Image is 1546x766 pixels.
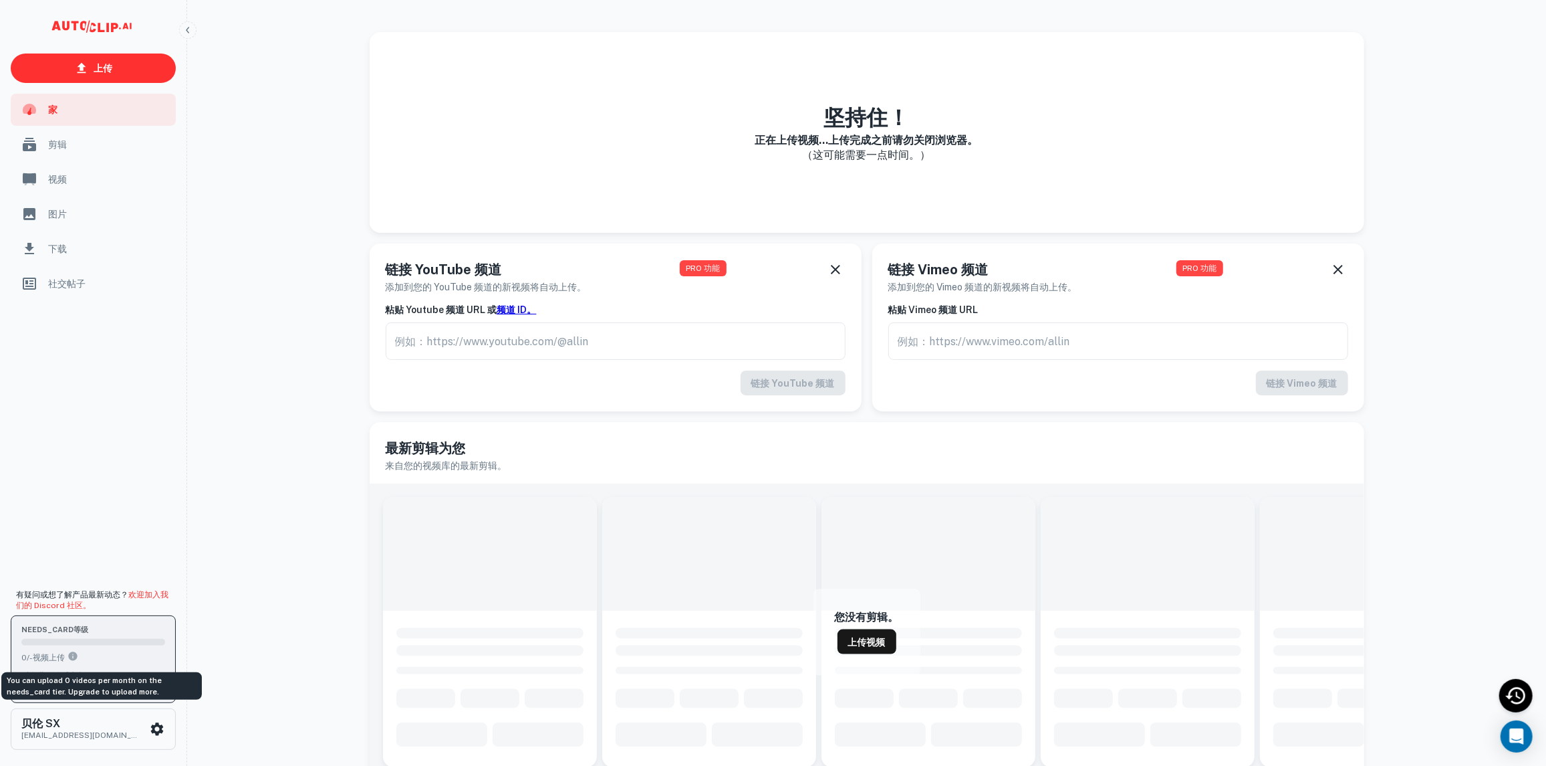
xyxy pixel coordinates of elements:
[888,322,1348,360] input: 例如：https://www.vimeo.com/allin
[11,163,176,195] a: 视频
[888,322,1348,360] div: 此功能仅适用于 PRO 用户。
[1183,264,1217,273] font: PRO 功能
[386,322,846,360] input: 例如：https://www.youtube.com/@allin
[755,134,979,147] font: 正在上传视频...上传完成之前请勿关闭浏览器。
[11,128,176,161] a: 剪辑
[686,264,721,273] font: PRO 功能
[386,262,502,278] font: 链接 YouTube 频道
[1499,679,1533,712] div: 最近活动
[825,260,846,280] button: 解雇
[11,94,176,126] a: 家
[838,629,896,654] a: 上传视频
[48,209,67,219] font: 图片
[1176,260,1223,276] span: 此功能仅限 PRO 用户使用。立即升级您的套餐！
[27,653,29,662] font: /
[48,244,67,254] font: 下载
[48,174,67,185] font: 视频
[824,105,910,130] font: 坚持住！
[1328,260,1348,280] button: 解雇
[11,54,176,83] a: 上传
[386,322,846,360] div: 此功能仅适用于 PRO 用户。
[386,282,587,292] font: 添加到您的 YouTube 频道的新视频将自动上传。
[888,371,1348,395] div: 此功能仅适用于 PRO 用户。
[48,104,57,115] font: 家
[11,615,176,702] button: needs_card等级0/-视频上传您在 needs_card 等级上每月可以上传 0 个视频。升级即可上传更多视频。对免费积分感兴趣吗？查看我们的推荐计划。
[21,626,74,634] font: needs_card
[888,282,1077,292] font: 添加到您的 Vimeo 频道的新视频将自动上传。
[11,708,176,750] button: 贝伦 SX[EMAIL_ADDRESS][DOMAIN_NAME]
[94,63,113,74] font: 上传
[803,149,931,161] font: （这可能需要一点时间。）
[386,371,846,395] div: 此功能仅适用于 PRO 用户。
[74,626,88,634] font: 等级
[21,731,157,740] font: [EMAIL_ADDRESS][DOMAIN_NAME]
[48,139,67,150] font: 剪辑
[386,460,507,471] font: 来自您的视频库的最新剪辑。
[16,590,128,599] font: 有疑问或想了解产品最新动态？
[386,304,497,315] font: 粘贴 Youtube 频道 URL 或
[848,637,886,648] font: 上传视频
[386,440,466,456] font: 最新剪辑为您
[11,198,176,230] a: 图片
[29,653,33,662] font: -
[497,304,537,315] a: 频道 ID。
[16,590,168,610] a: 欢迎加入我们的 Discord 社区。
[835,611,899,624] font: 您没有剪辑。
[888,262,989,278] font: 链接 Vimeo 频道
[680,260,727,276] span: 此功能仅限 PRO 用户使用。立即升级您的套餐！
[11,233,176,265] a: 下载
[48,278,86,289] font: 社交帖子
[33,653,65,662] font: 视频上传
[1,672,202,700] div: You can upload 0 videos per month on the needs_card tier. Upgrade to upload more.
[68,651,78,662] svg: 您在 needs_card 等级上每月可以上传 0 个视频。升级即可上传更多视频。
[11,268,176,300] a: 社交帖子
[1501,721,1533,753] div: 打开 Intercom Messenger
[21,653,27,662] font: 0
[21,717,60,730] font: 贝伦 SX
[888,304,979,315] font: 粘贴 Vimeo 频道 URL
